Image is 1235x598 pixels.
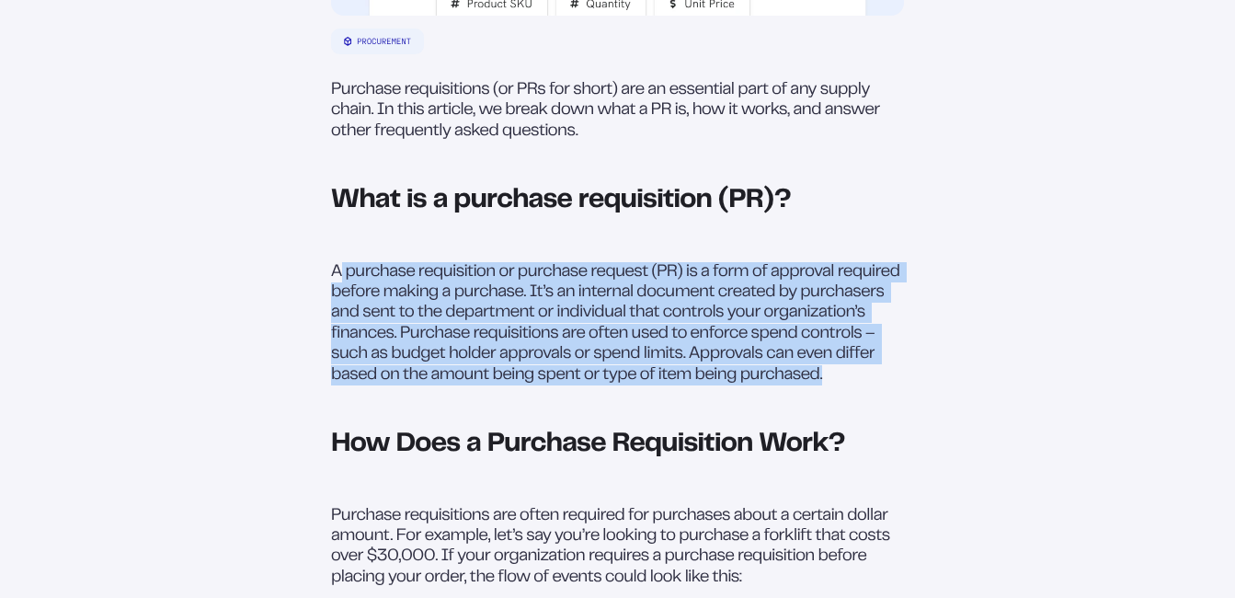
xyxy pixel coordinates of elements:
strong: What is a purchase requisition (PR)? [331,189,791,213]
p: ‍ [331,241,904,261]
p: Purchase requisitions (or PRs for short) are an essential part of any supply chain. In this artic... [331,80,904,142]
a: Procurement [331,29,424,54]
p: A purchase requisition or purchase request (PR) is a form of approval required before making a pu... [331,262,904,385]
p: ‍ [331,142,904,162]
strong: How Does a Purchase Requisition Work? [331,432,845,456]
img: Procurement [344,37,352,45]
p: Purchase requisitions are often required for purchases about a certain dollar amount. For example... [331,506,904,589]
p: ‍ [331,385,904,406]
p: ‍ [331,485,904,505]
